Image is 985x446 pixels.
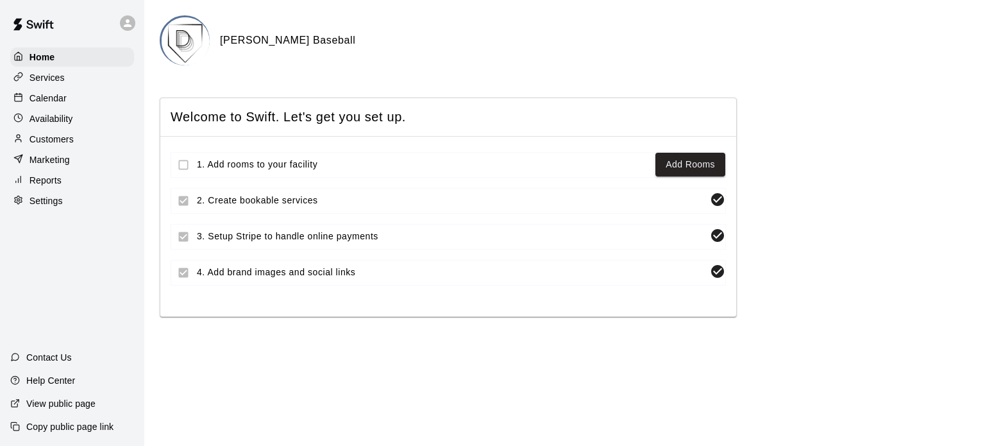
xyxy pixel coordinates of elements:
p: Calendar [29,92,67,105]
a: Settings [10,191,134,210]
button: Add Rooms [655,153,725,176]
p: Home [29,51,55,64]
p: Reports [29,174,62,187]
p: Contact Us [26,351,72,364]
a: Reports [10,171,134,190]
a: Calendar [10,89,134,108]
span: 4. Add brand images and social links [197,266,705,279]
a: Customers [10,130,134,149]
a: Home [10,47,134,67]
a: Add Rooms [666,157,715,173]
a: Marketing [10,150,134,169]
a: Availability [10,109,134,128]
p: Customers [29,133,74,146]
p: Services [29,71,65,84]
p: Availability [29,112,73,125]
span: 1. Add rooms to your facility [197,158,650,171]
p: Settings [29,194,63,207]
p: Help Center [26,374,75,387]
span: Welcome to Swift. Let's get you set up. [171,108,726,126]
p: View public page [26,397,96,410]
span: 2. Create bookable services [197,194,705,207]
span: 3. Setup Stripe to handle online payments [197,230,705,243]
p: Copy public page link [26,420,114,433]
a: Services [10,68,134,87]
img: DREGER Baseball logo [162,17,210,65]
h6: [PERSON_NAME] Baseball [220,32,356,49]
p: Marketing [29,153,70,166]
